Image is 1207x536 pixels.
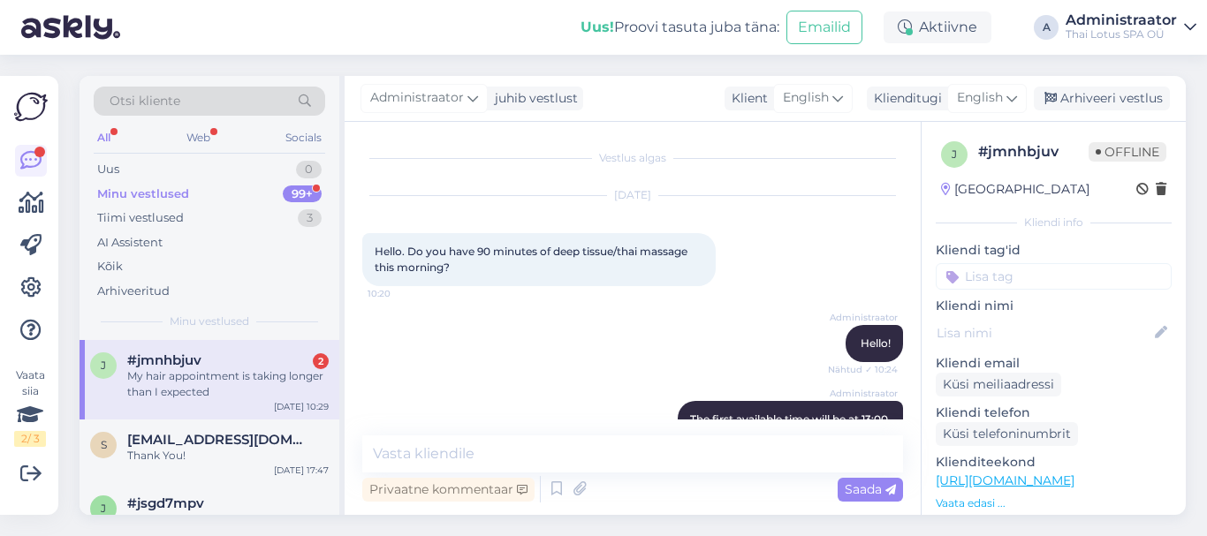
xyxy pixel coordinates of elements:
div: 2 / 3 [14,431,46,447]
div: Hello! We are fully booked for [DATE]. [127,511,329,527]
div: Socials [282,126,325,149]
div: Aktiivne [884,11,991,43]
div: Arhiveeri vestlus [1034,87,1170,110]
div: Küsi telefoninumbrit [936,422,1078,446]
div: juhib vestlust [488,89,578,108]
p: Kliendi tag'id [936,241,1172,260]
div: 0 [296,161,322,178]
div: All [94,126,114,149]
span: Administraator [830,387,898,400]
div: My hair appointment is taking longer than I expected [127,368,329,400]
div: Klienditugi [867,89,942,108]
span: j [101,359,106,372]
span: Minu vestlused [170,313,249,329]
span: Administraator [370,88,464,108]
span: The first available time will be at 13:00. [690,412,891,426]
a: AdministraatorThai Lotus SPA OÜ [1066,13,1196,42]
div: [DATE] 17:47 [274,464,329,477]
span: Nähtud ✓ 10:24 [828,363,898,376]
div: Administraator [1066,13,1177,27]
span: 10:20 [368,287,434,300]
p: Klienditeekond [936,453,1172,472]
div: Thank You! [127,448,329,464]
p: Kliendi nimi [936,297,1172,315]
div: 2 [313,353,329,369]
div: AI Assistent [97,234,163,252]
span: Administraator [830,311,898,324]
span: sun8783@163.com [127,432,311,448]
div: Kliendi info [936,215,1172,230]
div: Uus [97,161,119,178]
div: A [1034,15,1059,40]
p: Kliendi email [936,354,1172,373]
div: Thai Lotus SPA OÜ [1066,27,1177,42]
div: Vestlus algas [362,150,903,166]
span: j [101,502,106,515]
span: Otsi kliente [110,92,180,110]
input: Lisa tag [936,263,1172,290]
div: Küsi meiliaadressi [936,373,1061,396]
div: Proovi tasuta juba täna: [581,17,779,38]
div: 3 [298,209,322,227]
div: [DATE] [362,187,903,203]
div: [GEOGRAPHIC_DATA] [941,180,1089,199]
div: Kõik [97,258,123,276]
span: Offline [1089,142,1166,162]
div: # jmnhbjuv [978,141,1089,162]
input: Lisa nimi [937,323,1151,343]
span: j [952,147,957,161]
b: Uus! [581,19,614,35]
div: Klient [725,89,768,108]
span: s [101,438,107,451]
div: Vaata siia [14,367,46,447]
div: Web [183,126,214,149]
p: Vaata edasi ... [936,495,1172,511]
span: Saada [845,481,896,497]
div: Tiimi vestlused [97,209,184,227]
div: Privaatne kommentaar [362,478,535,502]
div: Minu vestlused [97,185,189,203]
img: Askly Logo [14,90,48,124]
div: Arhiveeritud [97,283,170,300]
span: English [957,88,1003,108]
span: Hello. Do you have 90 minutes of deep tissue/thai massage this morning? [375,245,690,274]
button: Emailid [786,11,862,44]
span: #jmnhbjuv [127,352,201,368]
div: 99+ [283,185,322,203]
span: English [783,88,829,108]
a: [URL][DOMAIN_NAME] [936,472,1074,488]
div: [DATE] 10:29 [274,400,329,413]
span: #jsgd7mpv [127,495,204,511]
span: Hello! [861,336,891,350]
p: Kliendi telefon [936,404,1172,422]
